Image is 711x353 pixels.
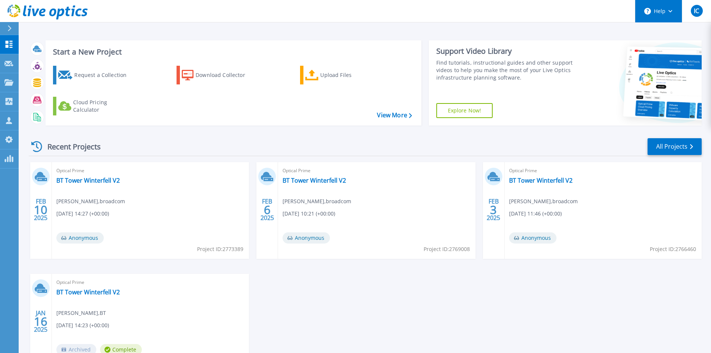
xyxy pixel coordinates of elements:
[490,207,497,213] span: 3
[56,321,109,329] span: [DATE] 14:23 (+00:00)
[53,48,412,56] h3: Start a New Project
[283,167,471,175] span: Optical Prime
[648,138,702,155] a: All Projects
[436,46,576,56] div: Support Video Library
[650,245,696,253] span: Project ID: 2766460
[436,59,576,81] div: Find tutorials, instructional guides and other support videos to help you make the most of your L...
[34,318,47,325] span: 16
[283,232,330,244] span: Anonymous
[694,8,699,14] span: IC
[196,68,255,83] div: Download Collector
[486,196,500,223] div: FEB 2025
[56,167,244,175] span: Optical Prime
[264,207,271,213] span: 6
[377,112,412,119] a: View More
[56,232,104,244] span: Anonymous
[56,309,106,317] span: [PERSON_NAME] , BT
[56,177,120,184] a: BT Tower Winterfell V2
[283,197,351,205] span: [PERSON_NAME] , broadcom
[509,177,573,184] a: BT Tower Winterfell V2
[300,66,383,84] a: Upload Files
[509,210,562,218] span: [DATE] 11:46 (+00:00)
[56,210,109,218] span: [DATE] 14:27 (+00:00)
[283,177,346,184] a: BT Tower Winterfell V2
[260,196,274,223] div: FEB 2025
[34,207,47,213] span: 10
[56,288,120,296] a: BT Tower Winterfell V2
[34,308,48,335] div: JAN 2025
[73,99,133,114] div: Cloud Pricing Calculator
[74,68,134,83] div: Request a Collection
[436,103,493,118] a: Explore Now!
[34,196,48,223] div: FEB 2025
[424,245,470,253] span: Project ID: 2769008
[29,137,111,156] div: Recent Projects
[53,97,136,115] a: Cloud Pricing Calculator
[53,66,136,84] a: Request a Collection
[56,278,244,287] span: Optical Prime
[56,197,125,205] span: [PERSON_NAME] , broadcom
[177,66,260,84] a: Download Collector
[283,210,335,218] span: [DATE] 10:21 (+00:00)
[320,68,380,83] div: Upload Files
[509,232,556,244] span: Anonymous
[197,245,243,253] span: Project ID: 2773389
[509,197,578,205] span: [PERSON_NAME] , broadcom
[509,167,697,175] span: Optical Prime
